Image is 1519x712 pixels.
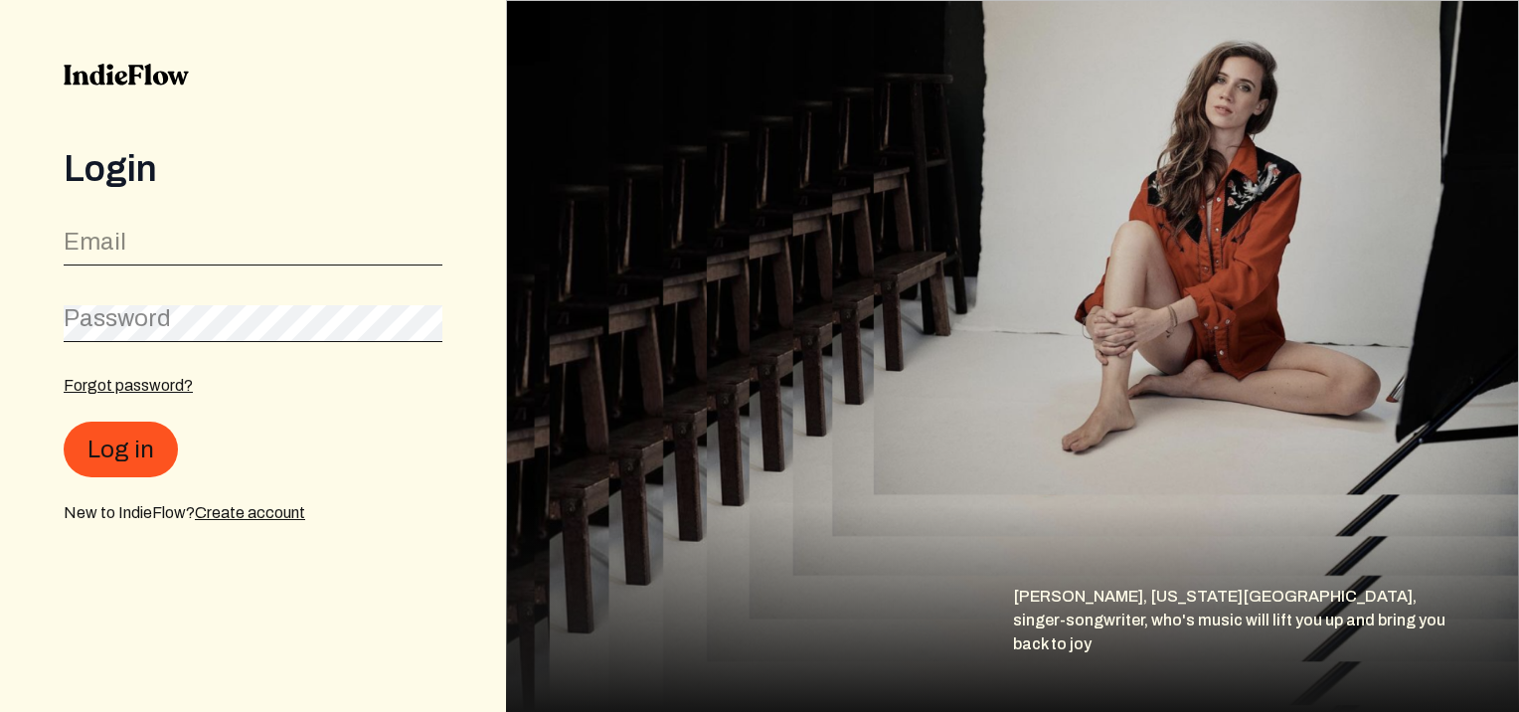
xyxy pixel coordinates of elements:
a: Create account [195,504,305,521]
label: Email [64,226,126,258]
button: Log in [64,422,178,477]
img: indieflow-logo-black.svg [64,64,189,86]
div: [PERSON_NAME], [US_STATE][GEOGRAPHIC_DATA], singer-songwriter, who's music will lift you up and b... [1013,585,1519,712]
div: Login [64,149,442,189]
label: Password [64,302,171,334]
a: Forgot password? [64,377,193,394]
div: New to IndieFlow? [64,501,442,525]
